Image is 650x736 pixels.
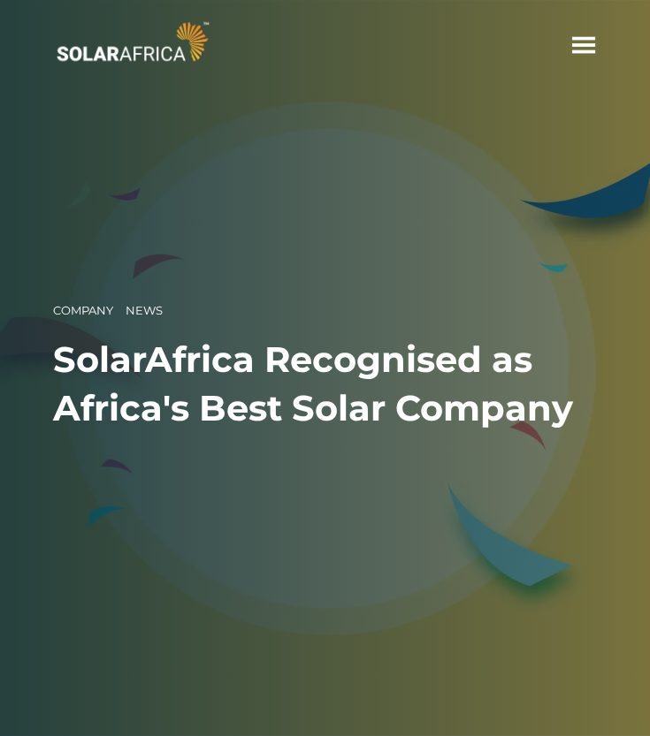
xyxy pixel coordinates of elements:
h1: SolarAfrica Recognised as Africa's Best Solar Company [53,335,597,432]
span: News [126,303,163,317]
a: hello [570,32,597,58]
span: Company [53,303,113,317]
span: __ [113,303,126,317]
